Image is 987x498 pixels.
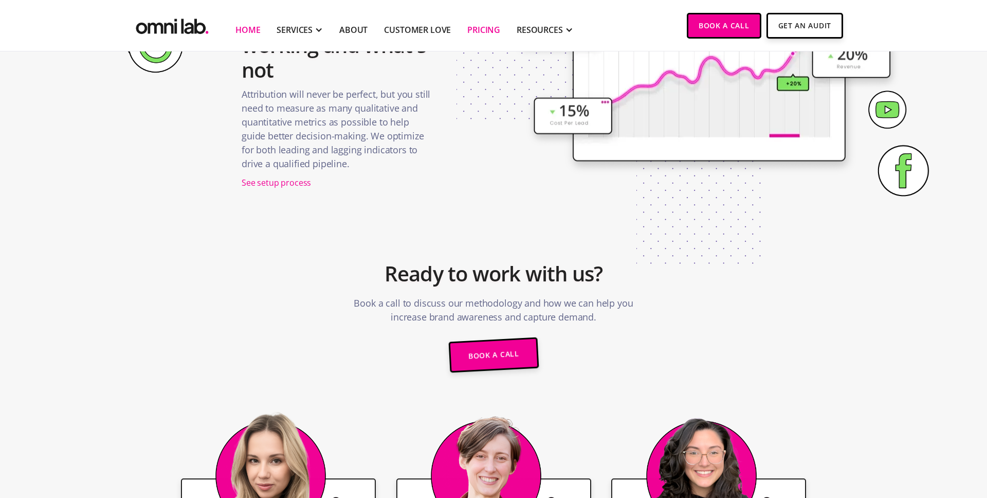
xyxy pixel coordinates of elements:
a: Book a Call [687,13,761,39]
p: Attribution will never be perfect, but you still need to measure as many qualitative and quantita... [242,87,431,176]
iframe: Chat Widget [802,379,987,498]
img: Omni Lab: B2B SaaS Demand Generation Agency [134,11,211,37]
a: About [339,24,368,36]
a: Book a call [448,337,539,373]
a: Home [235,24,260,36]
div: Chatwidget [802,379,987,498]
div: RESOURCES [517,24,563,36]
a: home [134,11,211,37]
a: Pricing [467,24,500,36]
div: SERVICES [277,24,313,36]
h2: Ready to work with us? [385,256,602,291]
a: Get An Audit [766,13,843,39]
a: Customer Love [384,24,451,36]
a: See setup process [242,176,311,190]
p: Book a call to discuss our methodology and how we can help you increase brand awareness and captu... [339,291,648,329]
